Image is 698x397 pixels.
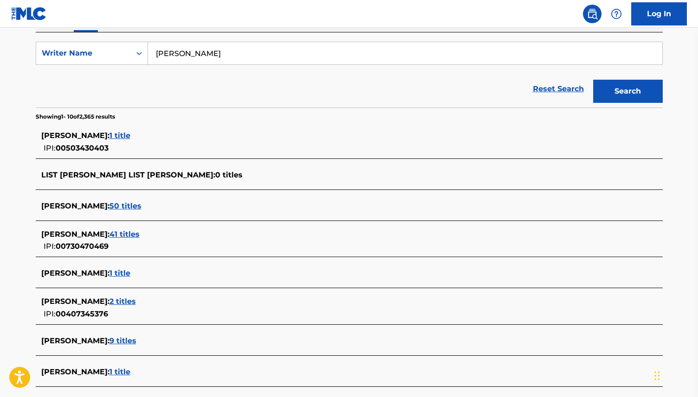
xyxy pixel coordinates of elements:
[109,202,141,210] span: 50 titles
[36,42,663,107] form: Search Form
[44,144,56,152] span: IPI:
[109,367,130,376] span: 1 title
[44,242,56,251] span: IPI:
[42,48,125,59] div: Writer Name
[109,297,136,306] span: 2 titles
[109,230,140,239] span: 41 titles
[56,309,108,318] span: 00407345376
[56,242,109,251] span: 00730470469
[109,336,136,345] span: 9 titles
[41,367,109,376] span: [PERSON_NAME] :
[631,2,687,25] a: Log In
[109,269,130,277] span: 1 title
[611,8,622,19] img: help
[41,336,109,345] span: [PERSON_NAME] :
[41,170,215,179] span: LIST [PERSON_NAME] LIST [PERSON_NAME] :
[587,8,598,19] img: search
[41,269,109,277] span: [PERSON_NAME] :
[41,230,109,239] span: [PERSON_NAME] :
[44,309,56,318] span: IPI:
[593,80,663,103] button: Search
[583,5,602,23] a: Public Search
[528,79,589,99] a: Reset Search
[11,7,47,20] img: MLC Logo
[41,131,109,140] span: [PERSON_NAME] :
[41,297,109,306] span: [PERSON_NAME] :
[36,113,115,121] p: Showing 1 - 10 of 2,365 results
[41,202,109,210] span: [PERSON_NAME] :
[652,353,698,397] iframe: Chat Widget
[56,144,109,152] span: 00503430403
[607,5,626,23] div: Help
[654,362,660,390] div: Drag
[215,170,243,179] span: 0 titles
[109,131,130,140] span: 1 title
